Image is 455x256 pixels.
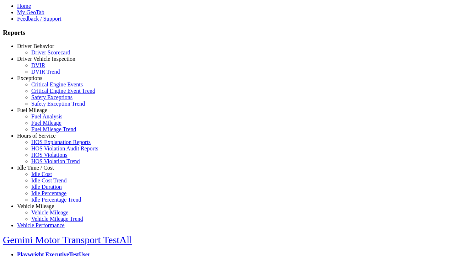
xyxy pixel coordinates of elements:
a: My GeoTab [17,9,44,15]
a: Idle Duration [31,184,62,190]
a: Vehicle Mileage Trend [31,216,83,222]
a: DVIR [31,62,45,68]
a: Idle Time / Cost [17,165,54,171]
a: HOS Violation Trend [31,158,80,164]
a: Driver Behavior [17,43,54,49]
a: Idle Percentage [31,190,66,196]
a: Idle Percentage Trend [31,197,81,203]
a: Home [17,3,31,9]
a: Safety Exception Trend [31,101,85,107]
a: Vehicle Performance [17,222,65,228]
h3: Reports [3,29,452,37]
a: HOS Violations [31,152,67,158]
a: Critical Engine Events [31,81,83,87]
a: Hours of Service [17,133,55,139]
a: Critical Engine Event Trend [31,88,95,94]
a: Exceptions [17,75,42,81]
a: HOS Violation Audit Reports [31,145,98,151]
a: Vehicle Mileage [17,203,54,209]
a: DVIR Trend [31,69,60,75]
a: Fuel Mileage [17,107,47,113]
a: Gemini Motor Transport TestAll [3,234,132,245]
a: Driver Vehicle Inspection [17,56,75,62]
a: Driver Scorecard [31,49,70,55]
a: Fuel Mileage [31,120,61,126]
a: Fuel Mileage Trend [31,126,76,132]
a: Fuel Analysis [31,113,63,119]
a: Safety Exceptions [31,94,73,100]
a: Idle Cost Trend [31,177,67,183]
a: Vehicle Mileage [31,209,68,215]
a: Idle Cost [31,171,52,177]
a: Feedback / Support [17,16,61,22]
a: HOS Explanation Reports [31,139,91,145]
